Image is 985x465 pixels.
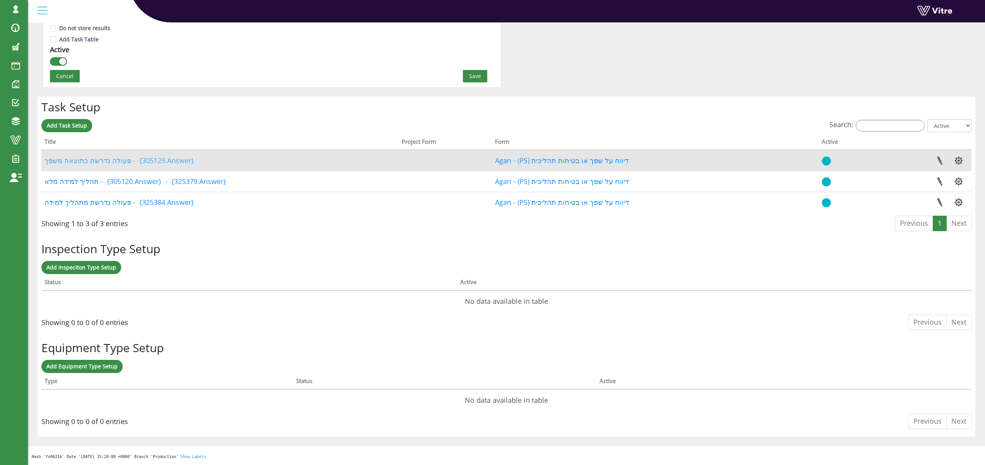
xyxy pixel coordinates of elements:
a: תהליך למידה מלא - {305120.Answer} - {325379.Answer} [45,177,226,186]
span: Save [469,72,481,80]
a: Agan - (PS) דיווח על שפך או בטיחות תהליכית [495,156,629,165]
th: Status [41,276,457,291]
a: Add Equipment Type Setup [41,360,123,373]
button: Cancel [50,70,80,82]
div: Showing 1 to 3 of 3 entries [41,215,128,229]
div: Showing 0 to 0 of 0 entries [41,314,128,328]
span: Add Task Setup [47,122,87,129]
a: Agan - (PS) דיווח על שפך או בטיחות תהליכית [495,198,629,207]
a: Add Task Setup [41,119,92,132]
span: Hash 'fd46216' Date '[DATE] 15:20:00 +0000' Branch 'Production' [32,455,178,459]
td: No data available in table [41,291,971,312]
button: Save [463,70,487,82]
th: Active [596,375,890,390]
a: 1 [933,216,947,231]
th: Status [293,375,596,390]
th: Title [41,136,399,150]
div: Showing 0 to 0 of 0 entries [41,413,128,427]
td: No data available in table [41,390,971,410]
span: Cancel [56,72,74,80]
th: Active [457,276,860,291]
a: פעולה נדרשת מתהליך למידה - {325384.Answer} [45,198,194,207]
th: Active [819,136,870,150]
a: Agan - (PS) דיווח על שפך או בטיחות תהליכית [495,177,629,186]
img: yes [822,156,831,166]
span: Add Task Table [56,36,102,43]
label: Search: [829,119,925,131]
a: Show Labels [180,455,206,459]
span: Add Equipment Type Setup [46,363,118,370]
h2: Inspection Type Setup [41,242,971,255]
div: Active [50,44,69,55]
input: Search: [856,120,925,131]
a: פעולה נדרשת כתוצאה משפך - {305129.Answer} [45,156,194,165]
h2: Task Setup [41,100,971,113]
h2: Equipment Type Setup [41,341,971,354]
a: Add Inspeciton Type Setup [41,261,121,274]
img: yes [822,177,831,187]
span: Do not store results [56,24,113,32]
span: Add Inspeciton Type Setup [46,264,116,271]
img: yes [822,198,831,208]
th: Type [41,375,293,390]
th: Project Form [399,136,492,150]
th: Form [492,136,819,150]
